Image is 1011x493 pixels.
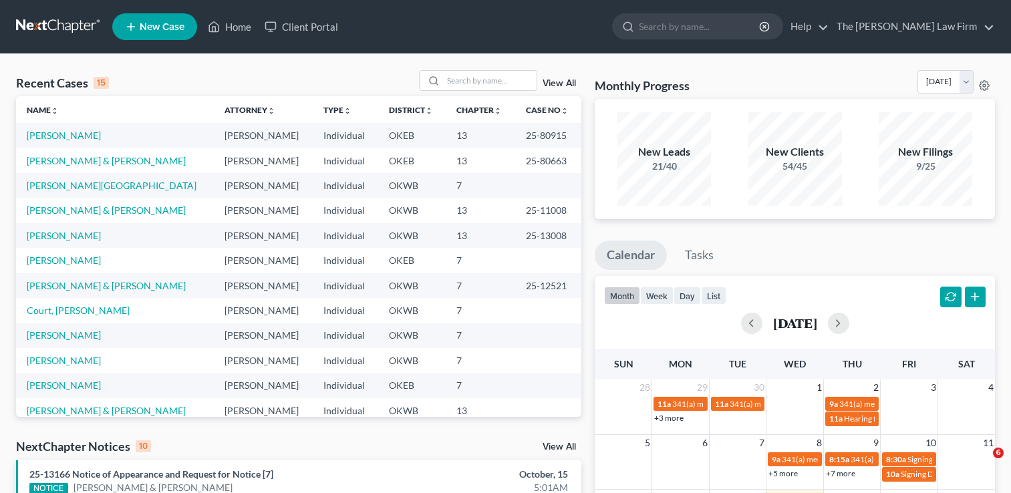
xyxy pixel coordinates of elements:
[446,273,515,298] td: 7
[886,454,906,464] span: 8:30a
[94,77,109,89] div: 15
[267,107,275,115] i: unfold_more
[27,305,130,316] a: Court, [PERSON_NAME]
[446,348,515,373] td: 7
[604,287,640,305] button: month
[815,379,823,395] span: 1
[313,298,378,323] td: Individual
[378,373,446,398] td: OKEB
[515,123,581,148] td: 25-80915
[729,358,746,369] span: Tue
[225,105,275,115] a: Attorneyunfold_more
[752,379,766,395] span: 30
[313,323,378,348] td: Individual
[313,198,378,223] td: Individual
[673,240,726,270] a: Tasks
[27,105,59,115] a: Nameunfold_more
[313,223,378,248] td: Individual
[844,414,948,424] span: Hearing for [PERSON_NAME]
[543,79,576,88] a: View All
[27,155,186,166] a: [PERSON_NAME] & [PERSON_NAME]
[378,398,446,423] td: OKWB
[758,435,766,451] span: 7
[446,148,515,173] td: 13
[446,398,515,423] td: 13
[443,71,537,90] input: Search by name...
[313,248,378,273] td: Individual
[782,454,982,464] span: 341(a) meeting for [PERSON_NAME] & [PERSON_NAME]
[313,273,378,298] td: Individual
[879,144,972,160] div: New Filings
[313,348,378,373] td: Individual
[617,160,711,173] div: 21/40
[839,399,968,409] span: 341(a) meeting for [PERSON_NAME]
[872,435,880,451] span: 9
[561,107,569,115] i: unfold_more
[214,373,313,398] td: [PERSON_NAME]
[16,438,151,454] div: NextChapter Notices
[614,358,633,369] span: Sun
[773,316,817,330] h2: [DATE]
[958,358,975,369] span: Sat
[27,405,186,416] a: [PERSON_NAME] & [PERSON_NAME]
[16,75,109,91] div: Recent Cases
[669,358,692,369] span: Mon
[214,173,313,198] td: [PERSON_NAME]
[140,22,184,32] span: New Case
[966,448,998,480] iframe: Intercom live chat
[515,223,581,248] td: 25-13008
[815,435,823,451] span: 8
[214,323,313,348] td: [PERSON_NAME]
[446,223,515,248] td: 13
[27,204,186,216] a: [PERSON_NAME] & [PERSON_NAME]
[993,448,1004,458] span: 6
[27,230,101,241] a: [PERSON_NAME]
[378,173,446,198] td: OKWB
[772,454,780,464] span: 9a
[617,144,711,160] div: New Leads
[830,15,994,39] a: The [PERSON_NAME] Law Firm
[829,399,838,409] span: 9a
[515,148,581,173] td: 25-80663
[872,379,880,395] span: 2
[987,379,995,395] span: 4
[378,323,446,348] td: OKWB
[378,273,446,298] td: OKWB
[425,107,433,115] i: unfold_more
[784,358,806,369] span: Wed
[748,160,842,173] div: 54/45
[829,414,843,424] span: 11a
[674,287,701,305] button: day
[214,248,313,273] td: [PERSON_NAME]
[51,107,59,115] i: unfold_more
[748,144,842,160] div: New Clients
[446,373,515,398] td: 7
[595,240,667,270] a: Calendar
[323,105,351,115] a: Typeunfold_more
[446,248,515,273] td: 7
[515,273,581,298] td: 25-12521
[543,442,576,452] a: View All
[643,435,652,451] span: 5
[27,280,186,291] a: [PERSON_NAME] & [PERSON_NAME]
[258,15,345,39] a: Client Portal
[378,123,446,148] td: OKEB
[27,255,101,266] a: [PERSON_NAME]
[313,173,378,198] td: Individual
[27,130,101,141] a: [PERSON_NAME]
[638,379,652,395] span: 28
[27,180,196,191] a: [PERSON_NAME][GEOGRAPHIC_DATA]
[27,379,101,391] a: [PERSON_NAME]
[29,468,273,480] a: 25-13166 Notice of Appearance and Request for Notice [7]
[446,123,515,148] td: 13
[826,468,855,478] a: +7 more
[214,198,313,223] td: [PERSON_NAME]
[730,399,859,409] span: 341(a) meeting for [PERSON_NAME]
[214,223,313,248] td: [PERSON_NAME]
[214,398,313,423] td: [PERSON_NAME]
[27,355,101,366] a: [PERSON_NAME]
[640,287,674,305] button: week
[201,15,258,39] a: Home
[526,105,569,115] a: Case Nounfold_more
[515,198,581,223] td: 25-11008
